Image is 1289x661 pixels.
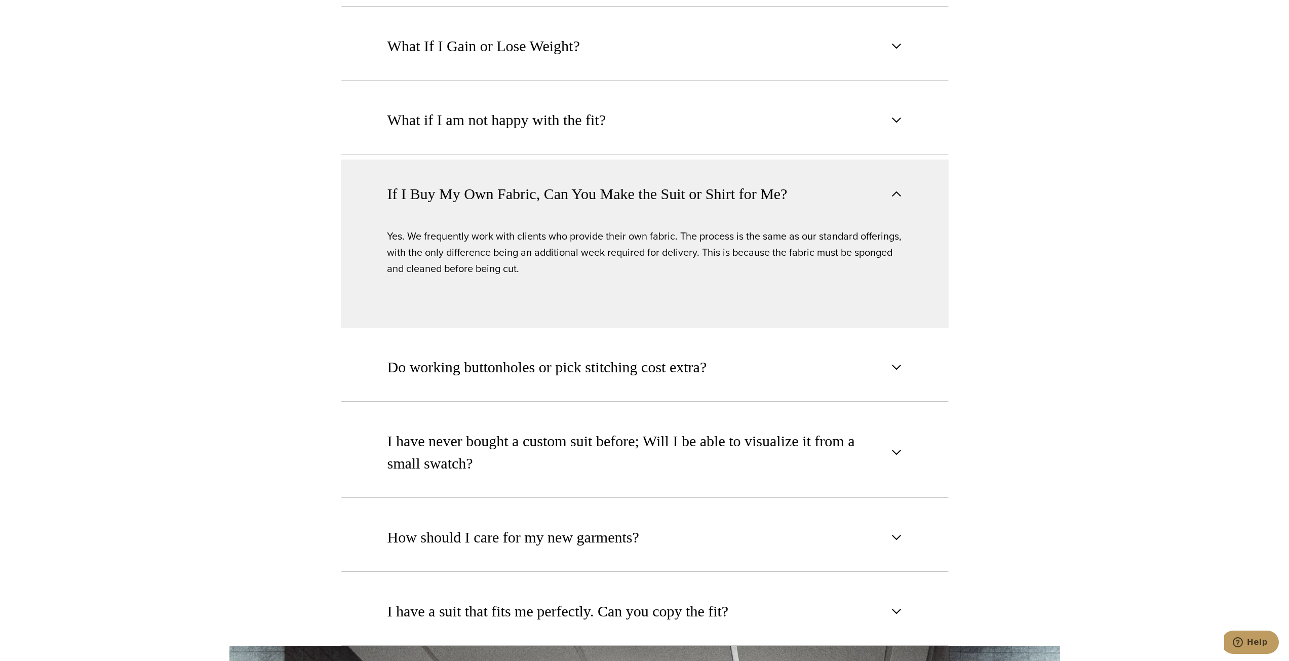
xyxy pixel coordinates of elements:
[1224,631,1279,656] iframe: Opens a widget where you can chat to one of our agents
[387,35,580,57] span: What If I Gain or Lose Weight?
[341,86,949,154] button: What if I am not happy with the fit?
[341,503,949,572] button: How should I care for my new garments?
[387,526,639,549] span: How should I care for my new garments?
[341,160,949,228] button: If I Buy My Own Fabric, Can You Make the Suit or Shirt for Me?
[387,600,729,623] span: I have a suit that fits me perfectly. Can you copy the fit?
[387,183,788,205] span: If I Buy My Own Fabric, Can You Make the Suit or Shirt for Me?
[387,356,707,378] span: Do working buttonholes or pick stitching cost extra?
[341,407,949,498] button: I have never bought a custom suit before; Will I be able to visualize it from a small swatch?
[341,228,949,328] div: If I Buy My Own Fabric, Can You Make the Suit or Shirt for Me?
[341,12,949,81] button: What If I Gain or Lose Weight?
[387,109,606,131] span: What if I am not happy with the fit?
[341,333,949,402] button: Do working buttonholes or pick stitching cost extra?
[387,430,885,475] span: I have never bought a custom suit before; Will I be able to visualize it from a small swatch?
[341,577,949,646] button: I have a suit that fits me perfectly. Can you copy the fit?
[387,228,902,276] a: Yes. We frequently work with clients who provide their own fabric. The process is the same as our...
